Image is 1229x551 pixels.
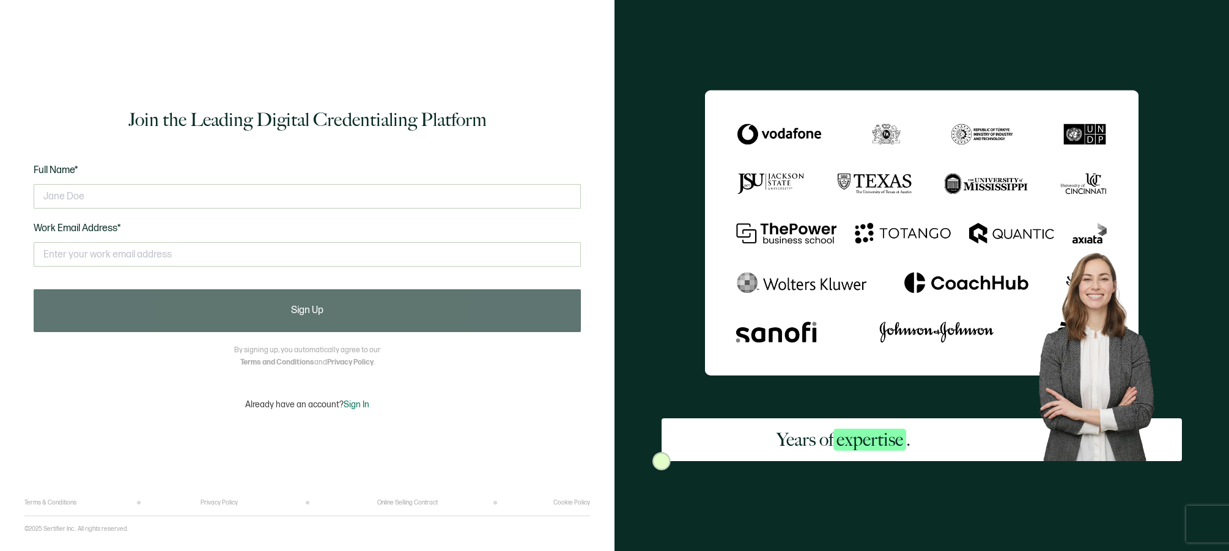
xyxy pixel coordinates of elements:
[327,358,374,367] a: Privacy Policy
[777,427,910,452] h2: Years of .
[34,223,121,234] span: Work Email Address*
[344,399,369,410] span: Sign In
[201,499,238,506] a: Privacy Policy
[245,399,369,410] p: Already have an account?
[128,108,487,132] h1: Join the Leading Digital Credentialing Platform
[240,358,314,367] a: Terms and Conditions
[34,242,581,267] input: Enter your work email address
[553,499,590,506] a: Cookie Policy
[1026,242,1182,461] img: Sertifier Signup - Years of <span class="strong-h">expertise</span>. Hero
[234,344,380,369] p: By signing up, you automatically agree to our and .
[24,499,76,506] a: Terms & Conditions
[377,499,438,506] a: Online Selling Contract
[833,429,906,451] span: expertise
[291,306,323,316] span: Sign Up
[652,452,671,470] img: Sertifier Signup
[705,90,1139,375] img: Sertifier Signup - Years of <span class="strong-h">expertise</span>.
[24,525,128,533] p: ©2025 Sertifier Inc.. All rights reserved.
[34,184,581,209] input: Jane Doe
[34,289,581,332] button: Sign Up
[34,165,78,176] span: Full Name*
